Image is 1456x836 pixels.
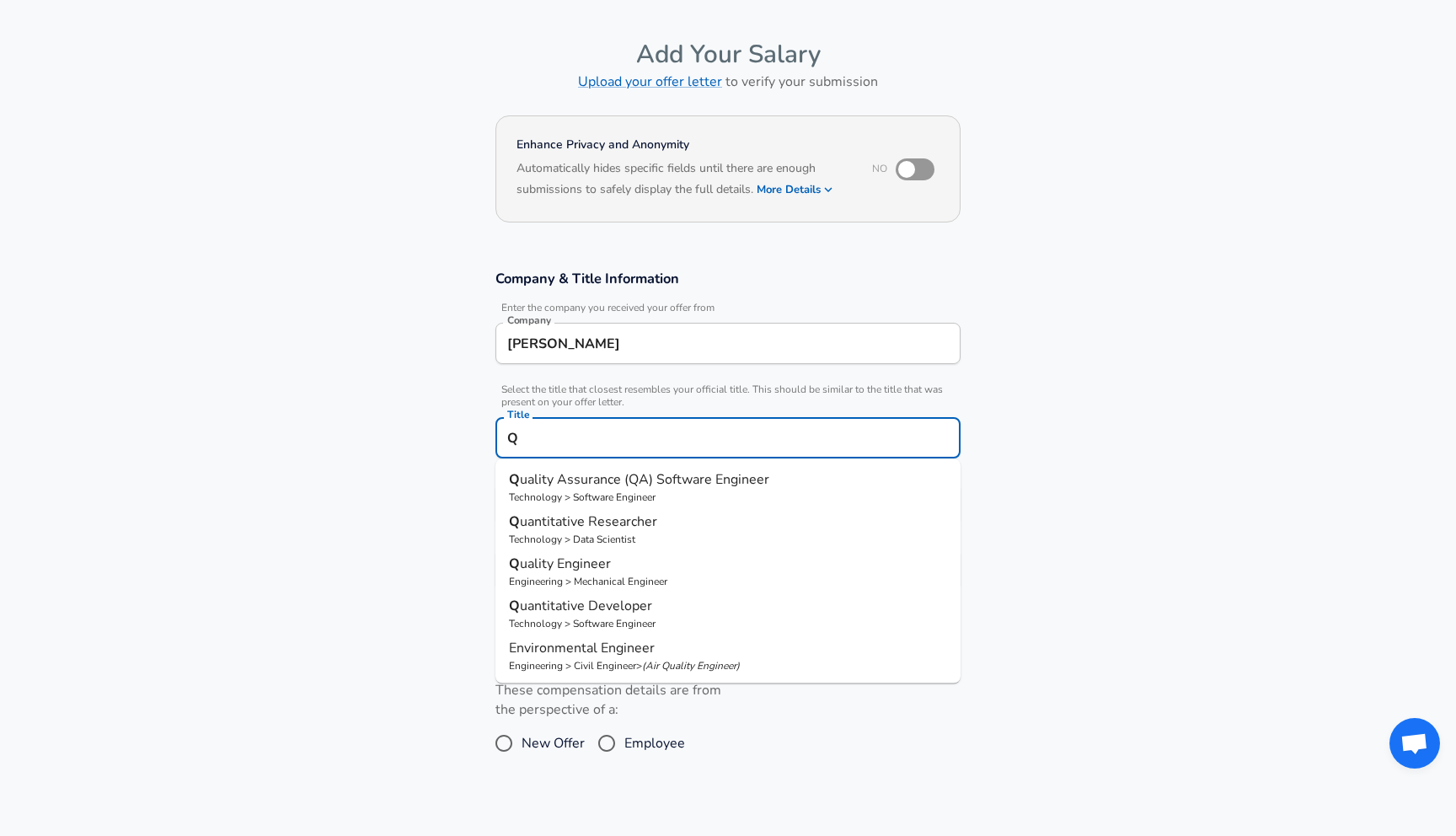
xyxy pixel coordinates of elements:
p: Technology > Software Engineer [509,616,947,631]
strong: Q [509,470,520,489]
div: Open chat [1389,718,1440,769]
p: Technology > Data Scientist [509,532,947,547]
strong: Q [509,512,520,531]
strong: Q [509,555,520,573]
button: More Details [757,178,834,201]
p: ( Air Quality Engineer ) [642,659,740,673]
h4: Enhance Privacy and Anonymity [517,137,849,153]
span: uality Engineer [520,555,611,573]
h6: Automatically hides specific fields until there are enough submissions to safely display the full... [517,159,849,201]
label: These compensation details are from the perspective of a: [495,681,721,720]
span: Select the title that closest resembles your official title. This should be similar to the title ... [495,383,961,409]
span: No [872,162,887,175]
input: Google [503,330,953,356]
p: Engineering > Mechanical Engineer [509,574,947,589]
h3: Company & Title Information [495,269,961,288]
span: Enter the company you received your offer from [495,302,961,314]
span: uality Assurance (QA) Software Engineer [520,470,769,489]
span: New Offer [522,733,585,753]
span: uantitative Researcher [520,512,657,531]
a: Upload your offer letter [578,72,722,91]
strong: Q [509,597,520,615]
label: Company [507,315,551,325]
p: Technology > Software Engineer [509,490,947,505]
span: Employee [624,733,685,753]
h4: Add Your Salary [495,39,961,70]
span: Environmental Engineer [509,639,655,657]
p: Engineering > Civil Engineer > [509,658,947,673]
label: Title [507,410,529,420]
input: Software Engineer [503,425,953,451]
span: uantitative Developer [520,597,652,615]
h6: to verify your submission [495,70,961,94]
